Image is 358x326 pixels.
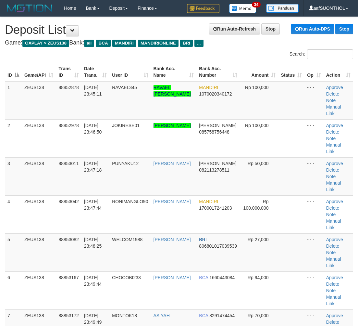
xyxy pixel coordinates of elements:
a: Delete [326,129,339,135]
a: Approve [326,85,343,90]
td: - - - [304,195,323,233]
td: - - - [304,81,323,120]
a: [PERSON_NAME] [154,199,191,204]
th: Op: activate to sort column ascending [304,63,323,81]
span: Rp 100,000 [245,123,268,128]
span: Copy 1070020340172 to clipboard [199,91,232,97]
span: MANDIRIONLINE [138,40,179,47]
span: Rp 100,000 [245,85,268,90]
td: ZEUS138 [22,119,56,157]
a: Manual Link [326,218,341,230]
span: 88853042 [58,199,79,204]
a: Stop [261,23,280,34]
span: OXPLAY > ZEUS138 [22,40,69,47]
span: 88853172 [58,313,79,318]
a: Delete [326,243,339,249]
span: MONTOK18 [112,313,137,318]
td: ZEUS138 [22,81,56,120]
span: BRI [199,237,206,242]
span: [DATE] 23:47:44 [84,199,102,211]
label: Search: [290,49,353,59]
span: [DATE] 23:49:49 [84,313,102,325]
span: MANDIRI [199,85,218,90]
span: RONIMANGLO90 [112,199,148,204]
td: 6 [5,271,22,309]
th: Game/API: activate to sort column ascending [22,63,56,81]
a: Approve [326,237,343,242]
a: Manual Link [326,142,341,154]
span: JOKIRESE01 [112,123,140,128]
h4: Game: Bank: [5,40,353,46]
span: ... [194,40,203,47]
a: Manual Link [326,256,341,268]
td: - - - [304,119,323,157]
th: Date Trans.: activate to sort column ascending [81,63,109,81]
a: Stop [335,24,353,34]
th: Trans ID: activate to sort column ascending [56,63,81,81]
img: Feedback.jpg [187,4,219,13]
span: [DATE] 23:45:11 [84,85,102,97]
span: [DATE] 23:48:25 [84,237,102,249]
a: ASIYAH [154,313,170,318]
td: ZEUS138 [22,271,56,309]
td: ZEUS138 [22,157,56,195]
a: Approve [326,123,343,128]
span: [DATE] 23:49:44 [84,275,102,287]
a: [PERSON_NAME] [154,237,191,242]
a: Run Auto-Refresh [209,23,260,34]
a: Run Auto-DPS [291,24,334,34]
span: RAVAEL345 [112,85,137,90]
span: all [84,40,94,47]
a: Note [326,288,336,293]
a: Delete [326,319,339,325]
th: Bank Acc. Number: activate to sort column ascending [196,63,240,81]
span: Copy 806801017039539 to clipboard [199,243,237,249]
a: Delete [326,281,339,287]
img: panduan.png [266,4,299,13]
td: 5 [5,233,22,271]
img: MOTION_logo.png [5,3,54,13]
span: 88852878 [58,85,79,90]
span: [PERSON_NAME] [199,161,236,166]
td: 2 [5,119,22,157]
a: Approve [326,313,343,318]
span: 88853167 [58,275,79,280]
span: WELCOM1988 [112,237,142,242]
th: Bank Acc. Name: activate to sort column ascending [151,63,197,81]
input: Search: [307,49,353,59]
th: Amount: activate to sort column ascending [240,63,278,81]
span: MANDIRI [112,40,136,47]
a: Manual Link [326,104,341,116]
td: 3 [5,157,22,195]
span: Copy 085758756448 to clipboard [199,129,229,135]
td: - - - [304,233,323,271]
a: Note [326,98,336,103]
td: ZEUS138 [22,195,56,233]
a: Approve [326,275,343,280]
span: Rp 94,000 [248,275,269,280]
span: BRI [180,40,193,47]
td: ZEUS138 [22,233,56,271]
span: [DATE] 23:46:50 [84,123,102,135]
th: User ID: activate to sort column ascending [109,63,151,81]
span: Copy 082113278511 to clipboard [199,167,229,173]
span: Copy 8291474454 to clipboard [209,313,235,318]
span: 88852978 [58,123,79,128]
span: 34 [252,2,261,7]
img: Button%20Memo.svg [229,4,256,13]
a: Delete [326,167,339,173]
td: 4 [5,195,22,233]
a: [PERSON_NAME] [154,123,191,128]
span: MANDIRI [199,199,218,204]
a: [PERSON_NAME] [154,161,191,166]
a: Note [326,174,336,179]
span: Copy 1660443084 to clipboard [209,275,235,280]
span: Copy 1700017241203 to clipboard [199,205,232,211]
a: Note [326,212,336,217]
span: [PERSON_NAME] [199,123,236,128]
a: [PERSON_NAME] [154,275,191,280]
a: RAVAEL [PERSON_NAME] [154,85,191,97]
a: Approve [326,199,343,204]
span: [DATE] 23:47:18 [84,161,102,173]
span: BCA [199,313,208,318]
